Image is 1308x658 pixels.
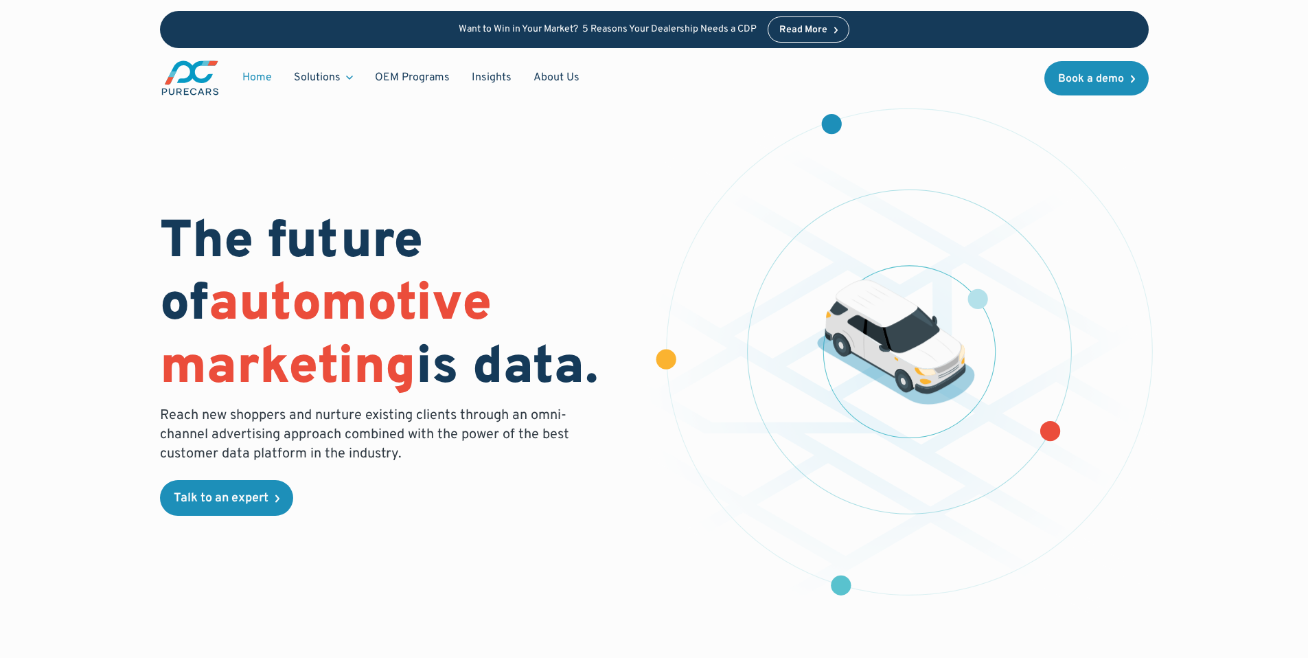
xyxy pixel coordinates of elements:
a: OEM Programs [364,65,461,91]
p: Reach new shoppers and nurture existing clients through an omni-channel advertising approach comb... [160,406,577,464]
div: Book a demo [1058,73,1124,84]
div: Talk to an expert [174,492,268,505]
img: illustration of a vehicle [817,280,975,405]
a: Home [231,65,283,91]
a: Book a demo [1044,61,1149,95]
img: purecars logo [160,59,220,97]
h1: The future of is data. [160,212,638,400]
a: Read More [768,16,850,43]
div: Solutions [294,70,341,85]
a: main [160,59,220,97]
a: Talk to an expert [160,480,293,516]
div: Read More [779,25,827,35]
p: Want to Win in Your Market? 5 Reasons Your Dealership Needs a CDP [459,24,757,36]
span: automotive marketing [160,273,492,401]
a: Insights [461,65,523,91]
a: About Us [523,65,590,91]
div: Solutions [283,65,364,91]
